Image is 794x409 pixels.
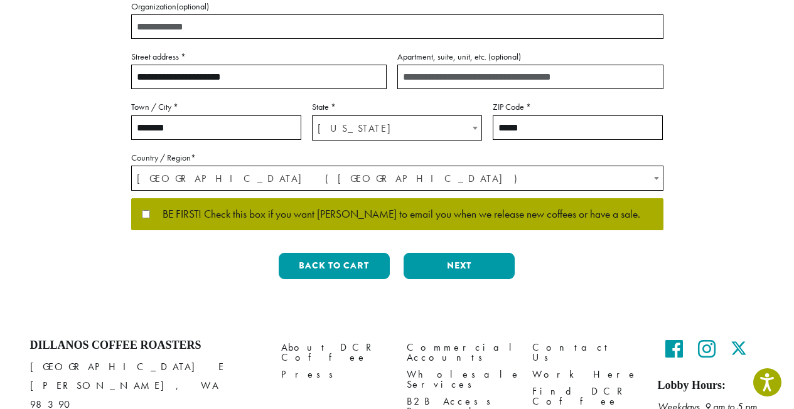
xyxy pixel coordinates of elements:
a: Work Here [532,366,639,383]
a: Press [281,366,388,383]
label: Street address [131,49,387,65]
a: Contact Us [532,339,639,366]
button: Next [404,253,515,279]
a: About DCR Coffee [281,339,388,366]
h5: Lobby Hours: [658,379,764,393]
span: (optional) [176,1,209,12]
label: Apartment, suite, unit, etc. [397,49,663,65]
label: ZIP Code [493,99,663,115]
span: State [312,115,482,141]
span: BE FIRST! Check this box if you want [PERSON_NAME] to email you when we release new coffees or ha... [150,209,640,220]
a: Commercial Accounts [407,339,513,366]
span: (optional) [488,51,521,62]
input: BE FIRST! Check this box if you want [PERSON_NAME] to email you when we release new coffees or ha... [142,210,150,218]
span: United States (US) [132,166,663,191]
label: State [312,99,482,115]
span: Country / Region [131,166,663,191]
button: Back to cart [279,253,390,279]
label: Town / City [131,99,301,115]
span: Washington [313,116,481,141]
a: Wholesale Services [407,366,513,393]
h4: Dillanos Coffee Roasters [30,339,262,353]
